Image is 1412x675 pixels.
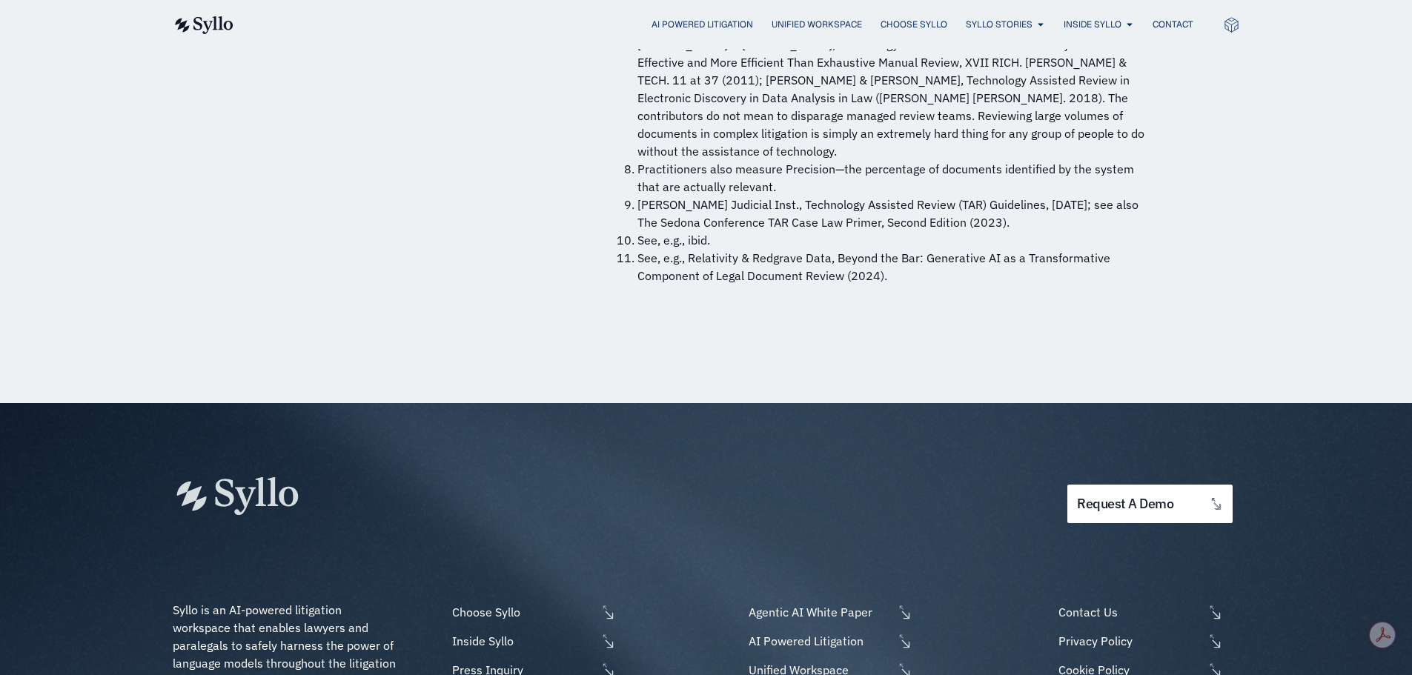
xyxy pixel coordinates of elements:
[448,603,616,621] a: Choose Syllo
[1064,18,1121,31] a: Inside Syllo
[1077,497,1173,511] span: request a demo
[745,632,893,650] span: AI Powered Litigation
[637,196,1156,231] li: [PERSON_NAME] Judicial Inst., Technology Assisted Review (TAR) Guidelines, [DATE]; see also The S...
[637,160,1156,196] li: Practitioners also measure Precision—the percentage of documents identified by the system that ar...
[448,632,597,650] span: Inside Syllo
[448,632,616,650] a: Inside Syllo
[637,36,1156,160] li: [PERSON_NAME] & [PERSON_NAME], Technology-Assisted Review in E-Discovery Can Be More Effective an...
[637,231,1156,249] li: See, e.g., ibid.
[745,603,893,621] span: Agentic AI White Paper
[966,18,1033,31] a: Syllo Stories
[1055,603,1239,621] a: Contact Us
[772,18,862,31] a: Unified Workspace
[263,18,1193,32] div: Menu Toggle
[1153,18,1193,31] a: Contact
[881,18,947,31] a: Choose Syllo
[1055,632,1239,650] a: Privacy Policy
[448,603,597,621] span: Choose Syllo
[263,18,1193,32] nav: Menu
[637,249,1156,285] li: See, e.g., Relativity & Redgrave Data, Beyond the Bar: Generative AI as a Transformative Componen...
[745,632,912,650] a: AI Powered Litigation
[745,603,912,621] a: Agentic AI White Paper
[173,16,233,34] img: syllo
[1055,603,1203,621] span: Contact Us
[652,18,753,31] a: AI Powered Litigation
[1055,632,1203,650] span: Privacy Policy
[1067,485,1232,524] a: request a demo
